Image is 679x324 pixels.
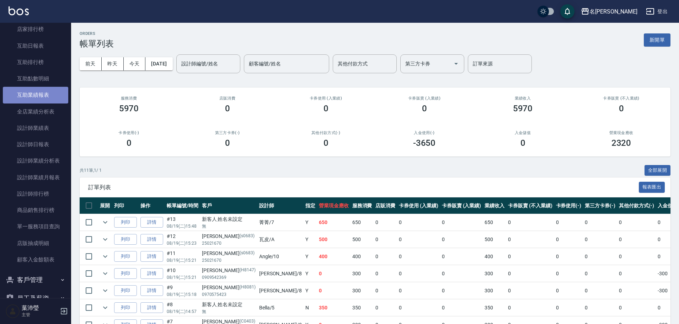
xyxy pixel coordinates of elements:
[114,302,137,313] button: 列印
[240,284,256,291] p: (H8081)
[397,299,440,316] td: 0
[167,257,198,264] p: 08/19 (二) 15:21
[285,96,367,101] h2: 卡券使用 (入業績)
[617,282,656,299] td: 0
[506,248,554,265] td: 0
[240,267,256,274] p: (H8147)
[202,284,256,291] div: [PERSON_NAME]
[324,103,328,113] h3: 0
[506,282,554,299] td: 0
[617,265,656,282] td: 0
[139,197,165,214] th: 操作
[3,87,68,103] a: 互助業績報表
[257,299,304,316] td: Bella /5
[114,251,137,262] button: 列印
[304,197,317,214] th: 指定
[554,214,583,231] td: 0
[257,214,304,231] td: 菁菁 /7
[257,231,304,248] td: 瓦皮 /A
[506,197,554,214] th: 卡券販賣 (不入業績)
[506,299,554,316] td: 0
[140,217,163,228] a: 詳情
[202,233,256,240] div: [PERSON_NAME]
[165,231,200,248] td: #12
[127,138,132,148] h3: 0
[374,265,397,282] td: 0
[202,308,256,315] p: 無
[440,197,483,214] th: 卡券販賣 (入業績)
[225,138,230,148] h3: 0
[589,7,637,16] div: 名[PERSON_NAME]
[583,282,617,299] td: 0
[374,248,397,265] td: 0
[22,304,58,312] h5: 葉沛瑩
[374,214,397,231] td: 0
[483,214,506,231] td: 650
[554,231,583,248] td: 0
[506,214,554,231] td: 0
[317,231,351,248] td: 500
[88,131,170,135] h2: 卡券使用(-)
[3,218,68,235] a: 單一服務項目查詢
[200,197,257,214] th: 客戶
[202,301,256,308] div: 新客人 姓名未設定
[304,299,317,316] td: N
[506,231,554,248] td: 0
[617,231,656,248] td: 0
[112,197,139,214] th: 列印
[617,197,656,214] th: 其他付款方式(-)
[3,136,68,153] a: 設計師日報表
[554,265,583,282] td: 0
[560,4,574,18] button: save
[167,240,198,246] p: 08/19 (二) 15:23
[3,186,68,202] a: 設計師排行榜
[165,265,200,282] td: #10
[202,257,256,264] p: 25021670
[617,299,656,316] td: 0
[80,39,114,49] h3: 帳單列表
[3,120,68,136] a: 設計師業績表
[645,165,671,176] button: 全部展開
[397,282,440,299] td: 0
[100,251,111,262] button: expand row
[440,282,483,299] td: 0
[581,131,662,135] h2: 營業現金應收
[351,299,374,316] td: 350
[317,282,351,299] td: 0
[140,234,163,245] a: 詳情
[257,197,304,214] th: 設計師
[384,96,465,101] h2: 卡券販賣 (入業績)
[140,251,163,262] a: 詳情
[114,285,137,296] button: 列印
[583,265,617,282] td: 0
[114,217,137,228] button: 列印
[581,96,662,101] h2: 卡券販賣 (不入業績)
[384,131,465,135] h2: 入金使用(-)
[554,299,583,316] td: 0
[3,202,68,218] a: 商品銷售排行榜
[554,248,583,265] td: 0
[317,299,351,316] td: 350
[9,6,29,15] img: Logo
[114,234,137,245] button: 列印
[397,214,440,231] td: 0
[351,248,374,265] td: 400
[165,248,200,265] td: #11
[140,285,163,296] a: 詳情
[80,31,114,36] h2: ORDERS
[554,282,583,299] td: 0
[3,38,68,54] a: 互助日報表
[644,36,670,43] a: 新開單
[202,267,256,274] div: [PERSON_NAME]
[165,299,200,316] td: #8
[3,169,68,186] a: 設計師業績月報表
[317,248,351,265] td: 400
[202,240,256,246] p: 25021670
[643,5,670,18] button: 登出
[202,223,256,229] p: 無
[167,291,198,298] p: 08/19 (二) 15:18
[100,285,111,296] button: expand row
[167,223,198,229] p: 08/19 (二) 15:48
[3,251,68,268] a: 顧客入金餘額表
[397,231,440,248] td: 0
